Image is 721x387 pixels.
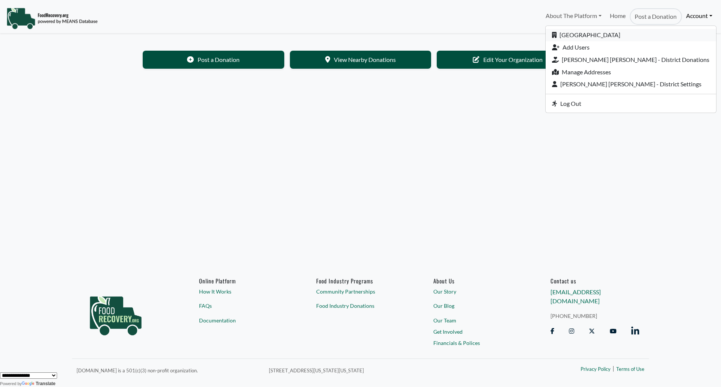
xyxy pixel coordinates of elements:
a: FAQs [199,302,288,310]
a: Translate [22,381,56,386]
a: Manage Addresses [546,66,716,78]
a: [GEOGRAPHIC_DATA] [546,29,716,41]
a: About The Platform [541,8,605,23]
a: Privacy Policy [581,366,611,373]
span: | [612,364,614,373]
a: About Us [433,277,522,284]
a: Edit Your Organization [437,51,578,69]
a: [PHONE_NUMBER] [551,312,639,320]
a: Our Team [433,316,522,324]
a: Financials & Polices [433,339,522,346]
a: [PERSON_NAME] [PERSON_NAME] - District Donations [546,53,716,66]
a: Log Out [546,97,716,110]
a: Our Story [433,288,522,295]
h6: Contact us [551,277,639,284]
img: NavigationLogo_FoodRecovery-91c16205cd0af1ed486a0f1a7774a6544ea792ac00100771e7dd3ec7c0e58e41.png [6,7,98,30]
a: Account [682,8,716,23]
a: Our Blog [433,302,522,310]
a: Get Involved [433,328,522,336]
a: [PERSON_NAME] [PERSON_NAME] - District Settings [546,78,716,90]
img: Google Translate [22,381,36,387]
h6: Food Industry Programs [316,277,405,284]
a: Community Partnerships [316,288,405,295]
a: [EMAIL_ADDRESS][DOMAIN_NAME] [551,288,601,304]
a: Post a Donation [630,8,682,25]
h6: Online Platform [199,277,288,284]
a: Home [606,8,630,25]
p: [DOMAIN_NAME] is a 501(c)(3) non-profit organization. [77,366,260,375]
p: [STREET_ADDRESS][US_STATE][US_STATE] [269,366,500,375]
a: View Nearby Donations [290,51,431,69]
a: Documentation [199,316,288,324]
img: food_recovery_green_logo-76242d7a27de7ed26b67be613a865d9c9037ba317089b267e0515145e5e51427.png [82,277,149,349]
a: Add Users [546,41,716,54]
a: Post a Donation [143,51,284,69]
a: How It Works [199,288,288,295]
a: Terms of Use [616,366,644,373]
a: Food Industry Donations [316,302,405,310]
